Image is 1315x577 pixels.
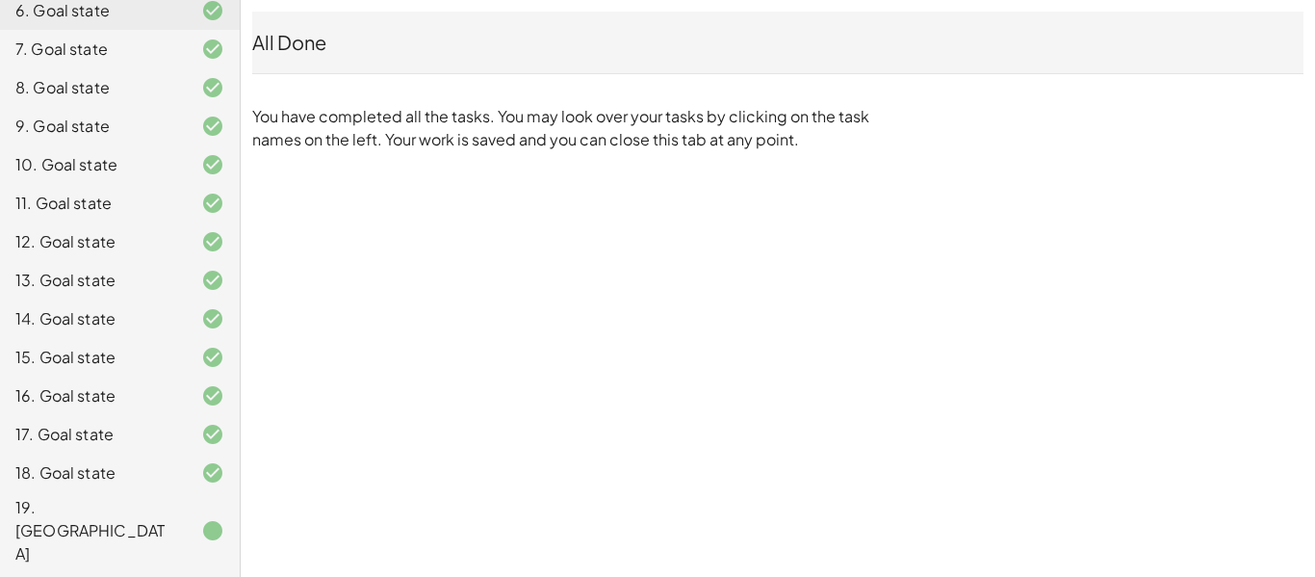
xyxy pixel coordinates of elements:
[15,153,170,176] div: 10. Goal state
[201,423,224,446] i: Task finished and correct.
[15,496,170,565] div: 19. [GEOGRAPHIC_DATA]
[201,346,224,369] i: Task finished and correct.
[201,461,224,485] i: Task finished and correct.
[201,519,224,542] i: Task finished.
[201,38,224,61] i: Task finished and correct.
[201,384,224,407] i: Task finished and correct.
[15,192,170,215] div: 11. Goal state
[201,192,224,215] i: Task finished and correct.
[201,115,224,138] i: Task finished and correct.
[252,105,878,151] p: You have completed all the tasks. You may look over your tasks by clicking on the task names on t...
[201,230,224,253] i: Task finished and correct.
[15,269,170,292] div: 13. Goal state
[15,76,170,99] div: 8. Goal state
[15,307,170,330] div: 14. Goal state
[15,38,170,61] div: 7. Goal state
[15,230,170,253] div: 12. Goal state
[15,423,170,446] div: 17. Goal state
[15,115,170,138] div: 9. Goal state
[201,153,224,176] i: Task finished and correct.
[201,76,224,99] i: Task finished and correct.
[201,307,224,330] i: Task finished and correct.
[15,461,170,485] div: 18. Goal state
[252,29,1303,56] div: All Done
[15,384,170,407] div: 16. Goal state
[15,346,170,369] div: 15. Goal state
[201,269,224,292] i: Task finished and correct.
